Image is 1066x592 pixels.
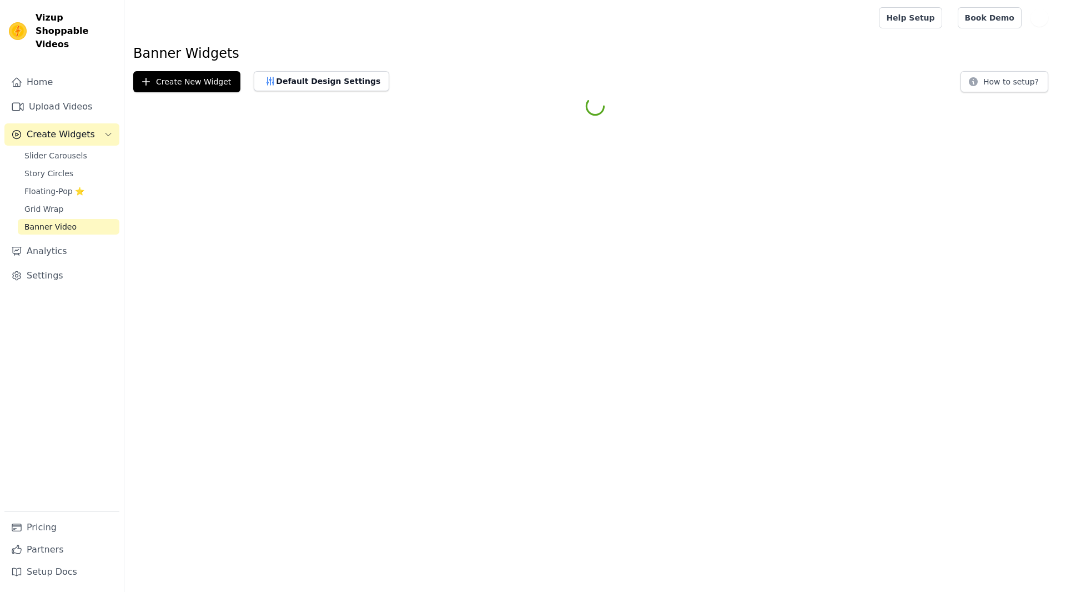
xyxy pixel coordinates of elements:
[27,128,95,141] span: Create Widgets
[961,71,1048,92] button: How to setup?
[4,265,119,287] a: Settings
[133,44,1057,62] h1: Banner Widgets
[4,71,119,93] a: Home
[18,148,119,163] a: Slider Carousels
[254,71,389,91] button: Default Design Settings
[24,150,87,161] span: Slider Carousels
[4,561,119,583] a: Setup Docs
[18,219,119,235] a: Banner Video
[133,71,240,92] button: Create New Widget
[24,168,73,179] span: Story Circles
[9,22,27,40] img: Vizup
[4,516,119,539] a: Pricing
[24,203,63,215] span: Grid Wrap
[958,7,1022,28] a: Book Demo
[4,539,119,561] a: Partners
[4,240,119,262] a: Analytics
[4,123,119,146] button: Create Widgets
[18,166,119,181] a: Story Circles
[18,183,119,199] a: Floating-Pop ⭐
[24,186,84,197] span: Floating-Pop ⭐
[24,221,77,232] span: Banner Video
[961,79,1048,89] a: How to setup?
[879,7,942,28] a: Help Setup
[4,96,119,118] a: Upload Videos
[18,201,119,217] a: Grid Wrap
[36,11,115,51] span: Vizup Shoppable Videos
